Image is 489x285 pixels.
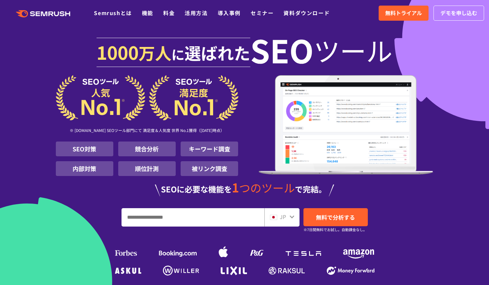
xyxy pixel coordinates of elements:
a: 無料トライアル [379,6,429,21]
li: 順位計測 [118,161,176,176]
a: 無料で分析する [303,208,368,226]
div: ※ [DOMAIN_NAME] SEOツール部門にて 満足度＆人気度 世界 No.1獲得（[DATE]時点） [56,121,238,142]
a: 資料ダウンロード [283,9,330,17]
li: 競合分析 [118,142,176,156]
div: SEOに必要な機能を [56,181,433,196]
a: セミナー [251,9,274,17]
small: ※7日間無料でお試し。自動課金なし。 [303,227,367,233]
span: 1 [232,178,239,196]
span: 無料で分析する [316,213,355,221]
li: キーワード調査 [181,142,238,156]
input: URL、キーワードを入力してください [122,208,264,226]
span: 無料トライアル [385,9,422,17]
span: デモを申し込む [440,9,477,17]
span: に [171,45,185,64]
a: 料金 [163,9,175,17]
a: 活用方法 [185,9,208,17]
li: SEO対策 [56,142,113,156]
span: JP [280,213,286,221]
span: 選ばれた [185,41,250,64]
a: 機能 [142,9,153,17]
span: で完結。 [295,183,326,195]
li: 被リンク調査 [181,161,238,176]
span: SEO [250,37,314,63]
span: 万人 [139,41,171,64]
span: ツール [314,37,392,63]
span: 1000 [97,39,139,65]
span: つのツール [239,180,295,196]
a: 導入事例 [218,9,241,17]
a: Semrushとは [94,9,132,17]
a: デモを申し込む [433,6,484,21]
li: 内部対策 [56,161,113,176]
